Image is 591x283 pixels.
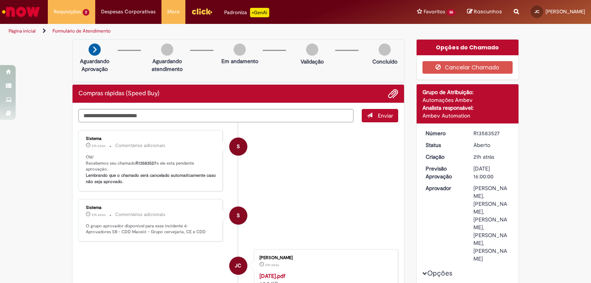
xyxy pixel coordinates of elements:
[86,154,216,185] p: Olá! Recebemos seu chamado e ele esta pendente aprovação.
[259,256,390,260] div: [PERSON_NAME]
[420,165,468,180] dt: Previsão Aprovação
[473,153,510,161] div: 30/09/2025 18:29:32
[86,205,216,210] div: Sistema
[473,141,510,149] div: Aberto
[424,8,445,16] span: Favoritos
[237,206,240,225] span: S
[417,40,519,55] div: Opções do Chamado
[265,263,279,267] time: 30/09/2025 18:29:27
[259,272,285,279] a: [DATE].pdf
[78,90,160,97] h2: Compras rápidas (Speed Buy) Histórico de tíquete
[148,57,186,73] p: Aguardando atendimento
[250,8,269,17] p: +GenAi
[229,207,247,225] div: System
[229,138,247,156] div: System
[473,184,510,263] div: [PERSON_NAME], [PERSON_NAME], [PERSON_NAME], [PERSON_NAME], [PERSON_NAME]
[221,57,258,65] p: Em andamento
[229,257,247,275] div: Juan Gabriel Franca Canon
[422,112,513,120] div: Ambev Automation
[224,8,269,17] div: Padroniza
[372,58,397,65] p: Concluído
[167,8,179,16] span: More
[89,44,101,56] img: arrow-next.png
[473,153,494,160] span: 21h atrás
[92,143,105,148] span: 21h atrás
[6,24,388,38] ul: Trilhas de página
[86,136,216,141] div: Sistema
[422,61,513,74] button: Cancelar Chamado
[379,44,391,56] img: img-circle-grey.png
[467,8,502,16] a: Rascunhos
[422,104,513,112] div: Analista responsável:
[92,143,105,148] time: 30/09/2025 18:29:44
[78,109,354,122] textarea: Digite sua mensagem aqui...
[378,112,393,119] span: Enviar
[422,88,513,96] div: Grupo de Atribuição:
[420,129,468,137] dt: Número
[474,8,502,15] span: Rascunhos
[473,129,510,137] div: R13583527
[447,9,455,16] span: 36
[115,142,165,149] small: Comentários adicionais
[420,153,468,161] dt: Criação
[86,223,216,235] p: O grupo aprovador disponível para esse incidente é: Aprovadores SB - CDD Maceió - Grupo cervejari...
[301,58,324,65] p: Validação
[191,5,212,17] img: click_logo_yellow_360x200.png
[83,9,89,16] span: 2
[535,9,539,14] span: JC
[92,212,105,217] span: 21h atrás
[76,57,114,73] p: Aguardando Aprovação
[92,212,105,217] time: 30/09/2025 18:29:41
[306,44,318,56] img: img-circle-grey.png
[136,160,156,166] b: R13583527
[1,4,41,20] img: ServiceNow
[473,153,494,160] time: 30/09/2025 18:29:32
[86,172,217,185] b: Lembrando que o chamado será cancelado automaticamente caso não seja aprovado.
[101,8,156,16] span: Despesas Corporativas
[546,8,585,15] span: [PERSON_NAME]
[237,137,240,156] span: S
[422,96,513,104] div: Automações Ambev
[362,109,398,122] button: Enviar
[9,28,36,34] a: Página inicial
[420,141,468,149] dt: Status
[235,256,241,275] span: JC
[115,211,165,218] small: Comentários adicionais
[161,44,173,56] img: img-circle-grey.png
[53,28,111,34] a: Formulário de Atendimento
[234,44,246,56] img: img-circle-grey.png
[388,89,398,99] button: Adicionar anexos
[420,184,468,192] dt: Aprovador
[265,263,279,267] span: 21h atrás
[473,165,510,180] div: [DATE] 16:00:00
[54,8,81,16] span: Requisições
